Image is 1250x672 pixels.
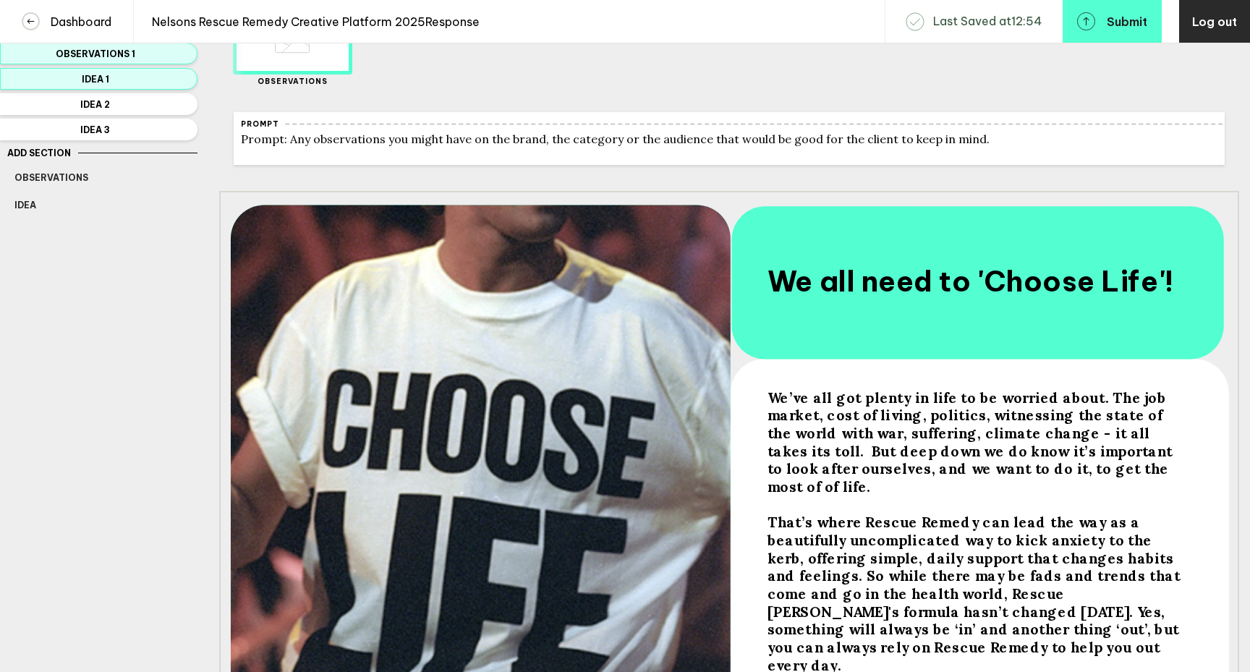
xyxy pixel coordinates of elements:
[40,14,111,29] h4: Dashboard
[237,77,349,86] label: Observations
[14,48,177,59] span: Observations 1
[933,13,1042,30] span: Last Saved at 12 : 54
[241,119,279,129] div: Prompt
[14,99,177,110] span: Idea 2
[241,132,1217,146] div: Prompt: Any observations you might have on the brand, the category or the audience that would be ...
[7,148,71,158] span: Add Section
[141,14,480,29] h4: Nelsons Rescue Remedy Creative Platform 2025 Response
[1192,14,1237,29] span: Log out
[14,124,177,135] span: Idea 3
[14,74,177,85] span: Idea 1
[768,388,1177,496] span: We’ve all got plenty in life to be worried about. The job market, cost of living, politics, witne...
[768,264,1175,299] span: We all need to 'Choose Life'!
[1107,16,1147,27] span: Submit
[768,210,1189,353] div: We all need to 'Choose Life'!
